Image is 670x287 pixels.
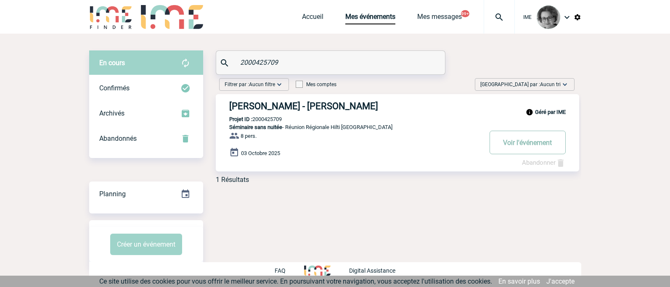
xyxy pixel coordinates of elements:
[546,277,575,285] a: J'accepte
[349,267,395,274] p: Digital Assistance
[89,126,203,151] div: Retrouvez ici tous vos événements annulés
[526,108,533,116] img: info_black_24dp.svg
[89,182,203,207] div: Retrouvez ici tous vos événements organisés par date et état d'avancement
[275,267,286,274] p: FAQ
[498,277,540,285] a: En savoir plus
[99,190,126,198] span: Planning
[229,101,482,111] h3: [PERSON_NAME] - [PERSON_NAME]
[302,13,323,24] a: Accueil
[216,124,482,130] p: - Réunion Régionale Hilti [GEOGRAPHIC_DATA]
[275,266,304,274] a: FAQ
[99,277,492,285] span: Ce site utilise des cookies pour vous offrir le meilleur service. En poursuivant votre navigation...
[225,80,275,89] span: Filtrer par :
[304,266,330,276] img: http://www.idealmeetingsevents.fr/
[89,181,203,206] a: Planning
[296,82,336,87] label: Mes comptes
[238,56,425,68] input: Rechercher un événement par son nom
[99,84,130,92] span: Confirmés
[241,150,280,156] span: 03 Octobre 2025
[216,101,579,111] a: [PERSON_NAME] - [PERSON_NAME]
[249,82,275,87] span: Aucun filtre
[99,59,125,67] span: En cours
[241,133,257,139] span: 8 pers.
[490,131,566,154] button: Voir l'événement
[535,109,566,115] b: Géré par IME
[99,134,137,142] span: Abandonnés
[89,5,133,29] img: IME-Finder
[480,80,561,89] span: [GEOGRAPHIC_DATA] par :
[89,50,203,76] div: Retrouvez ici tous vos évènements avant confirmation
[561,80,569,89] img: baseline_expand_more_white_24dp-b.png
[229,116,252,122] b: Projet ID :
[522,159,566,166] a: Abandonner
[110,234,182,255] button: Créer un événement
[345,13,395,24] a: Mes événements
[275,80,283,89] img: baseline_expand_more_white_24dp-b.png
[229,124,282,130] span: Séminaire sans nuitée
[523,14,532,20] span: IME
[461,10,469,17] button: 99+
[540,82,561,87] span: Aucun tri
[89,101,203,126] div: Retrouvez ici tous les événements que vous avez décidé d'archiver
[216,116,282,122] p: 2000425709
[99,109,124,117] span: Archivés
[417,13,462,24] a: Mes messages
[216,176,249,184] div: 1 Résultats
[537,5,560,29] img: 101028-0.jpg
